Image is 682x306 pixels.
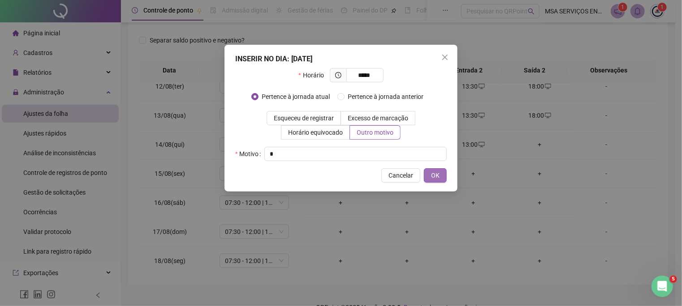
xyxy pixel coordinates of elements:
[235,147,264,161] label: Motivo
[335,72,341,78] span: clock-circle
[441,54,449,61] span: close
[298,68,329,82] label: Horário
[235,54,447,64] div: INSERIR NO DIA : [DATE]
[424,168,447,183] button: OK
[274,115,334,122] span: Esqueceu de registrar
[259,92,334,102] span: Pertence à jornada atual
[431,170,440,180] span: OK
[348,115,408,122] span: Excesso de marcação
[357,129,393,136] span: Outro motivo
[652,276,673,297] iframe: Intercom live chat
[288,129,343,136] span: Horário equivocado
[388,170,413,180] span: Cancelar
[438,50,452,64] button: Close
[670,276,677,283] span: 5
[381,168,420,183] button: Cancelar
[345,92,427,102] span: Pertence à jornada anterior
